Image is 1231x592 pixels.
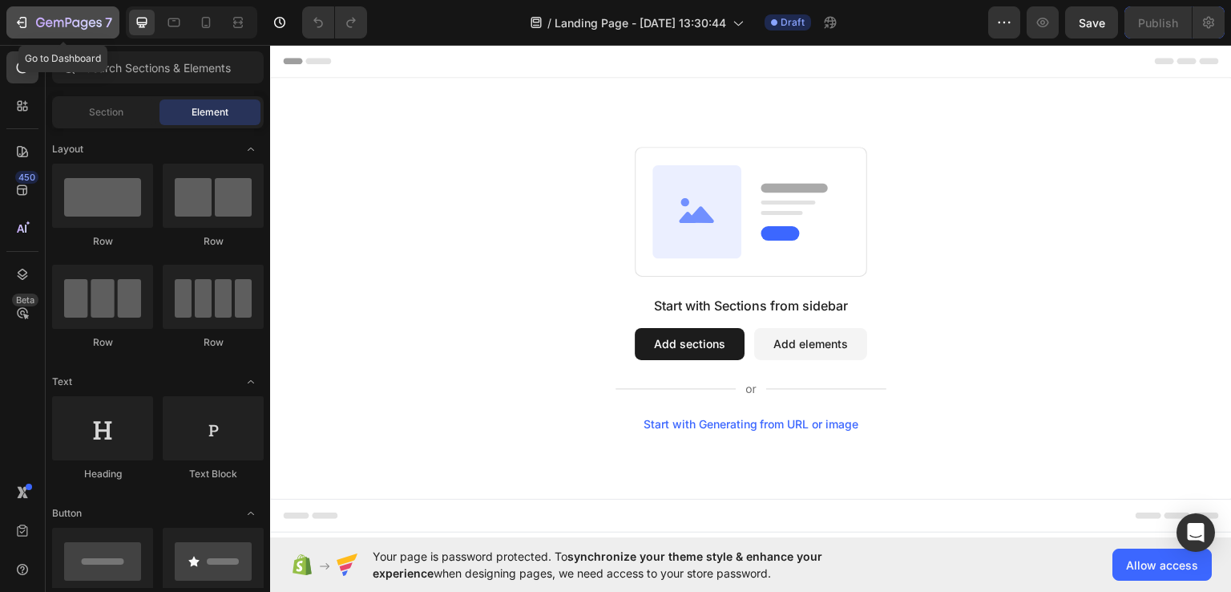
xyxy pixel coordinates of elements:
div: Row [163,335,264,350]
span: Landing Page - [DATE] 13:30:44 [555,14,726,31]
div: Open Intercom Messenger [1177,513,1215,552]
iframe: Design area [270,45,1231,537]
span: Draft [781,15,805,30]
span: Layout [52,142,83,156]
span: Toggle open [238,369,264,395]
span: Toggle open [238,136,264,162]
span: Text [52,375,72,389]
span: Button [52,506,82,521]
span: Toggle open [238,501,264,526]
span: Section [89,105,123,120]
div: Row [163,234,264,249]
button: Save [1065,6,1118,39]
span: Your page is password protected. To when designing pages, we need access to your store password. [373,548,885,582]
div: Text Block [163,467,264,481]
span: Allow access [1126,557,1198,574]
button: Add elements [484,283,597,315]
div: Undo/Redo [302,6,367,39]
div: Start with Sections from sidebar [384,251,578,270]
input: Search Sections & Elements [52,51,264,83]
div: Beta [12,294,38,306]
button: Publish [1124,6,1192,39]
div: Publish [1138,14,1178,31]
button: 7 [6,6,119,39]
div: Start with Generating from URL or image [373,373,589,386]
span: synchronize your theme style & enhance your experience [373,549,822,580]
div: Heading [52,467,153,481]
button: Add sections [365,283,474,315]
div: Row [52,335,153,350]
button: Allow access [1112,549,1212,581]
div: 450 [15,171,38,184]
span: Element [192,105,228,120]
p: 7 [105,13,112,32]
span: Save [1079,16,1105,30]
span: / [547,14,551,31]
div: Row [52,234,153,249]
